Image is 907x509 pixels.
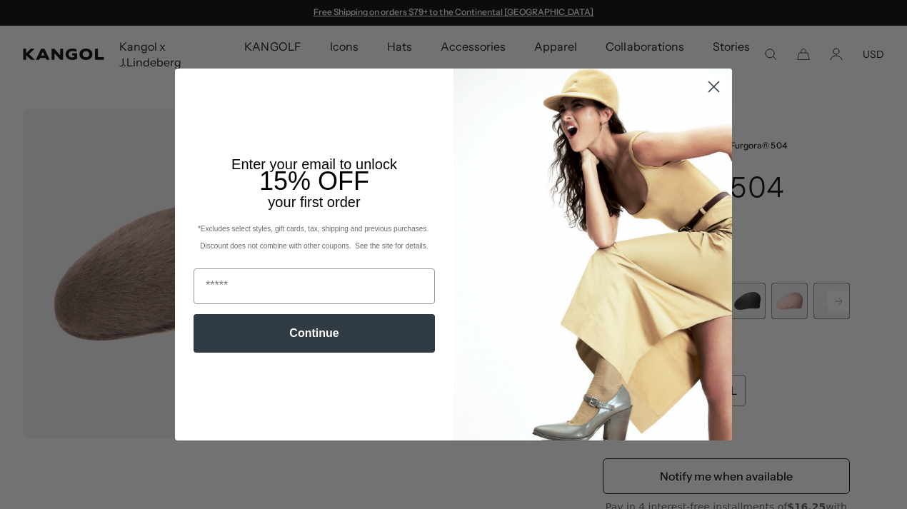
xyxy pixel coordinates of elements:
button: Close dialog [701,74,726,99]
button: Continue [194,314,435,353]
span: your first order [268,194,360,210]
span: 15% OFF [259,166,369,196]
span: *Excludes select styles, gift cards, tax, shipping and previous purchases. Discount does not comb... [198,225,431,250]
span: Enter your email to unlock [231,156,397,172]
input: Email [194,268,435,304]
img: 93be19ad-e773-4382-80b9-c9d740c9197f.jpeg [453,69,732,440]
